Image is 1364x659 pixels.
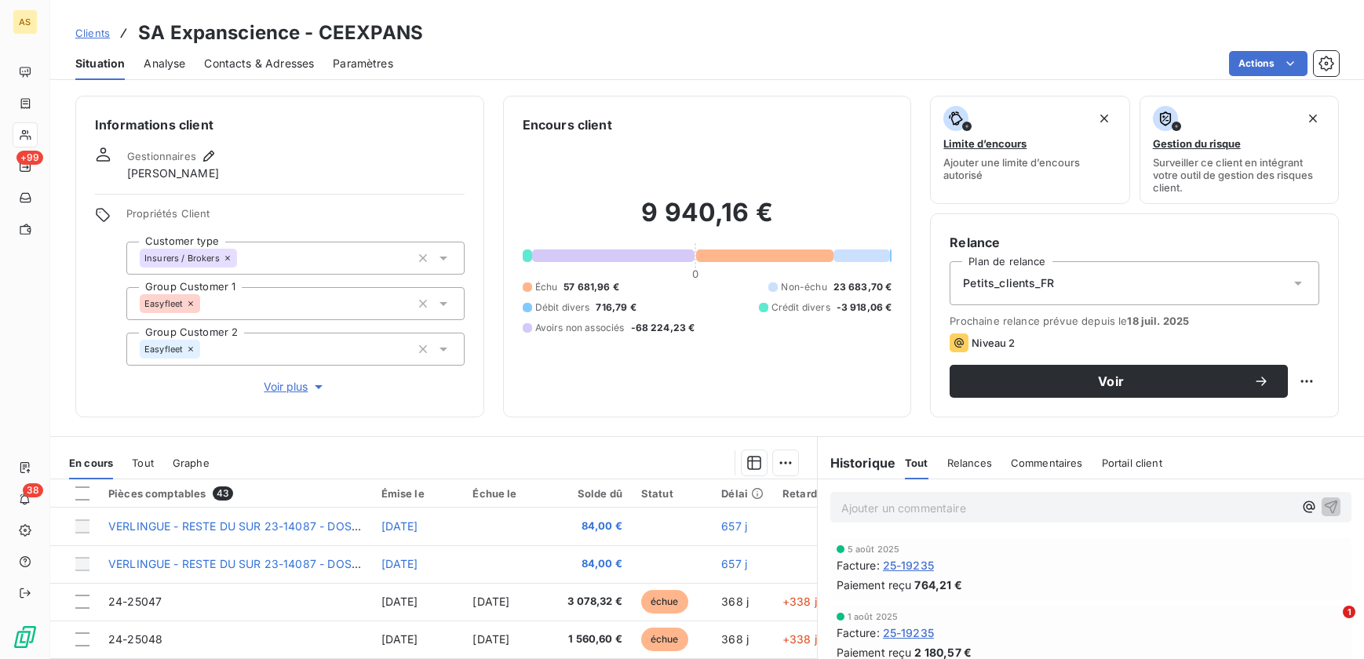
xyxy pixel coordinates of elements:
[381,487,454,500] div: Émise le
[108,632,162,646] span: 24-25048
[781,280,826,294] span: Non-échu
[1311,606,1348,643] iframe: Intercom live chat
[1102,457,1162,469] span: Portail client
[472,487,545,500] div: Échue le
[721,595,749,608] span: 368 j
[144,344,183,354] span: Easyfleet
[144,299,183,308] span: Easyfleet
[75,25,110,41] a: Clients
[848,544,900,554] span: 5 août 2025
[563,556,622,572] span: 84,00 €
[596,300,636,315] span: 716,79 €
[943,137,1027,150] span: Limite d’encours
[641,487,702,500] div: Statut
[381,595,418,608] span: [DATE]
[108,595,162,608] span: 24-25047
[837,624,880,641] span: Facture :
[1127,315,1189,327] span: 18 juil. 2025
[1229,51,1307,76] button: Actions
[950,365,1288,398] button: Voir
[837,300,892,315] span: -3 918,06 €
[138,19,423,47] h3: SA Expanscience - CEEXPANS
[950,233,1319,252] h6: Relance
[963,275,1054,291] span: Petits_clients_FR
[641,590,688,613] span: échue
[535,321,625,335] span: Avoirs non associés
[127,150,196,162] span: Gestionnaires
[523,115,612,134] h6: Encours client
[563,280,619,294] span: 57 681,96 €
[16,151,43,165] span: +99
[126,378,465,395] button: Voir plus
[782,632,817,646] span: +338 j
[523,197,892,244] h2: 9 940,16 €
[13,624,38,650] img: Logo LeanPay
[943,156,1116,181] span: Ajouter une limite d’encours autorisé
[69,457,113,469] span: En cours
[535,300,590,315] span: Débit divers
[1153,137,1241,150] span: Gestion du risque
[1011,457,1083,469] span: Commentaires
[914,577,961,593] span: 764,21 €
[213,486,233,501] span: 43
[563,594,622,610] span: 3 078,32 €
[631,321,695,335] span: -68 224,23 €
[204,56,314,71] span: Contacts & Adresses
[721,487,764,500] div: Délai
[95,115,465,134] h6: Informations client
[108,519,445,533] span: VERLINGUE - RESTE DU SUR 23-14087 - DOSSIER ARC6391113
[472,595,509,608] span: [DATE]
[535,280,558,294] span: Échu
[721,557,747,570] span: 657 j
[950,315,1319,327] span: Prochaine relance prévue depuis le
[381,519,418,533] span: [DATE]
[132,457,154,469] span: Tout
[968,375,1253,388] span: Voir
[782,487,833,500] div: Retard
[381,557,418,570] span: [DATE]
[818,453,896,472] h6: Historique
[833,280,892,294] span: 23 683,70 €
[1153,156,1326,194] span: Surveiller ce client en intégrant votre outil de gestion des risques client.
[13,9,38,35] div: AS
[692,268,698,280] span: 0
[930,96,1129,204] button: Limite d’encoursAjouter une limite d’encours autorisé
[563,487,622,500] div: Solde dû
[75,56,125,71] span: Situation
[144,56,185,71] span: Analyse
[127,166,219,181] span: [PERSON_NAME]
[641,628,688,651] span: échue
[771,300,830,315] span: Crédit divers
[848,612,899,621] span: 1 août 2025
[972,337,1015,349] span: Niveau 2
[905,457,928,469] span: Tout
[472,632,509,646] span: [DATE]
[173,457,210,469] span: Graphe
[563,632,622,647] span: 1 560,60 €
[381,632,418,646] span: [DATE]
[1140,96,1339,204] button: Gestion du risqueSurveiller ce client en intégrant votre outil de gestion des risques client.
[108,486,363,501] div: Pièces comptables
[883,557,934,573] span: 25-19235
[108,557,452,570] span: VERLINGUE - RESTE DU SUR 23-14087 - DOSSIER ARC6393939
[782,595,817,608] span: +338 j
[200,297,213,311] input: Ajouter une valeur
[200,342,213,356] input: Ajouter une valeur
[333,56,393,71] span: Paramètres
[721,519,747,533] span: 657 j
[721,632,749,646] span: 368 j
[126,207,465,229] span: Propriétés Client
[75,27,110,39] span: Clients
[1343,606,1355,618] span: 1
[947,457,992,469] span: Relances
[563,519,622,534] span: 84,00 €
[883,624,934,641] span: 25-19235
[264,379,326,395] span: Voir plus
[237,251,250,265] input: Ajouter une valeur
[837,557,880,573] span: Facture :
[837,577,912,593] span: Paiement reçu
[23,483,43,497] span: 38
[144,253,220,263] span: Insurers / Brokers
